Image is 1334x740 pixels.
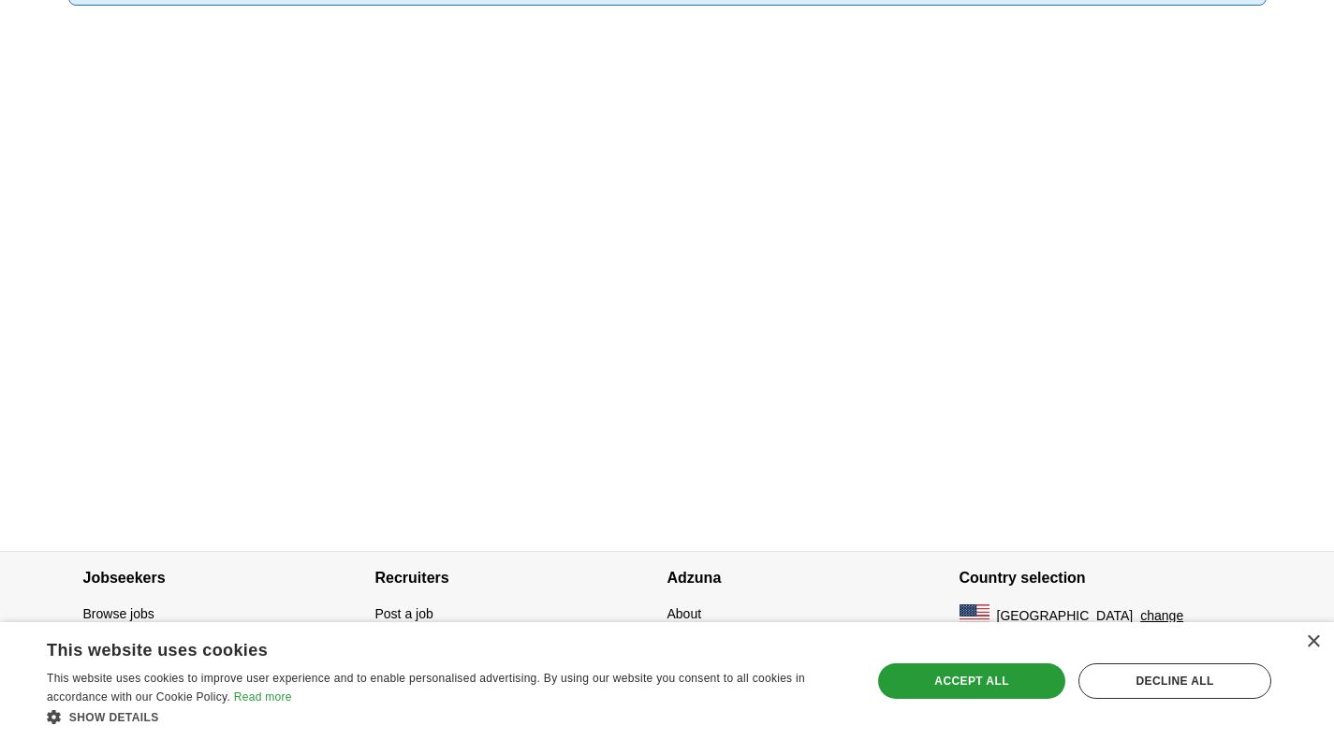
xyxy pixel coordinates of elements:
[960,604,990,627] img: US flag
[1306,635,1320,649] div: Close
[47,707,847,726] div: Show details
[47,672,805,704] span: This website uses cookies to improve user experience and to enable personalised advertising. By u...
[960,552,1252,604] h4: Country selection
[878,663,1065,699] div: Accept all
[69,711,159,724] span: Show details
[997,606,1134,626] span: [GEOGRAPHIC_DATA]
[83,606,154,621] a: Browse jobs
[1140,606,1183,626] button: change
[234,690,292,704] a: Read more, opens a new window
[1078,663,1271,699] div: Decline all
[667,606,702,621] a: About
[375,606,433,621] a: Post a job
[47,633,800,661] div: This website uses cookies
